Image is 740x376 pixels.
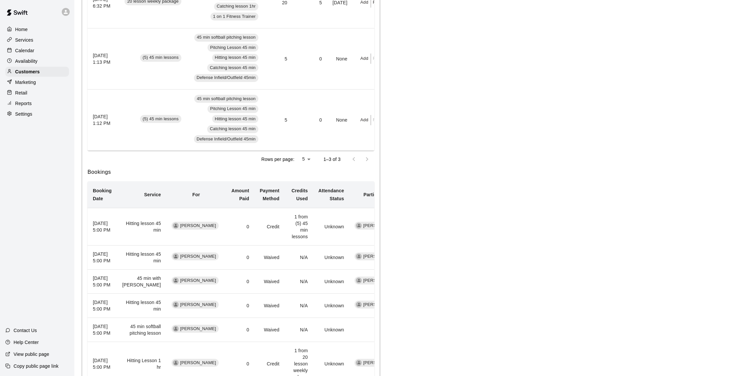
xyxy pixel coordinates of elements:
[177,253,219,260] span: [PERSON_NAME]
[5,67,69,77] a: Customers
[207,106,258,112] span: Pitching Lesson 45 min
[360,223,402,229] span: [PERSON_NAME]
[88,208,117,245] th: [DATE] 5:00 PM
[173,278,179,283] div: Samantha James
[140,116,181,122] span: (5) 45 min lessons
[354,301,402,309] div: [PERSON_NAME]
[93,188,112,201] b: Booking Date
[327,90,352,151] td: None
[14,351,49,357] p: View public page
[5,56,69,66] a: Availability
[144,192,161,197] b: Service
[207,126,258,132] span: Catching lesson 45 min
[15,100,32,107] p: Reports
[5,109,69,119] a: Settings
[88,168,374,176] h6: Bookings
[313,294,350,318] td: Unknown
[5,35,69,45] a: Services
[226,245,255,270] td: 0
[360,360,402,366] span: [PERSON_NAME]
[356,360,362,366] div: Shaun Garceau
[356,253,362,259] div: Shaun Garceau
[232,188,249,201] b: Amount Paid
[356,302,362,308] div: Shaun Garceau
[260,188,279,201] b: Payment Method
[5,46,69,56] a: Calendar
[88,294,117,318] th: [DATE] 5:00 PM
[177,223,219,229] span: [PERSON_NAME]
[226,270,255,294] td: 0
[354,252,402,260] div: [PERSON_NAME]
[140,56,183,61] a: (5) 45 min lessons
[285,270,313,294] td: N/A
[5,77,69,87] a: Marketing
[15,111,32,117] p: Settings
[254,245,284,270] td: Waived
[194,96,258,102] span: 45 min softball pitching lesson
[254,318,284,342] td: Waived
[226,208,255,245] td: 0
[173,360,179,366] div: Samantha James
[207,45,258,51] span: Pitching Lesson 45 min
[212,116,258,122] span: Hitting lesson 45 min
[254,270,284,294] td: Waived
[313,318,350,342] td: Unknown
[173,223,179,229] div: Samantha James
[194,136,258,142] span: Defense Infield/Outfield 45min
[297,154,313,164] div: 5
[5,24,69,34] div: Home
[360,302,402,308] span: [PERSON_NAME]
[363,192,404,197] b: Participating Staff
[354,359,402,367] div: [PERSON_NAME]
[318,188,344,201] b: Attendance Status
[356,278,362,283] div: Shaun Garceau
[88,90,119,151] th: [DATE] 1:12 PM
[210,14,258,20] span: 1 on 1 Fitness Trainer
[285,245,313,270] td: N/A
[354,326,404,333] p: None
[266,28,292,90] td: 5
[293,90,327,151] td: 0
[117,245,166,270] td: Hitting lesson 45 min
[313,270,350,294] td: Unknown
[214,3,258,10] span: Catching lesson 1hr
[285,208,313,245] td: 1 from (5) 45 min lessons
[354,277,402,284] div: [PERSON_NAME]
[177,302,219,308] span: [PERSON_NAME]
[177,360,219,366] span: [PERSON_NAME]
[285,294,313,318] td: N/A
[358,54,371,64] button: Add
[173,253,179,259] div: Samantha James
[117,294,166,318] td: Hitting lesson 45 min
[15,47,34,54] p: Calendar
[207,65,258,71] span: Catching lesson 45 min
[360,278,402,284] span: [PERSON_NAME]
[15,68,40,75] p: Customers
[291,188,308,201] b: Credits Used
[5,98,69,108] a: Reports
[15,58,38,64] p: Availability
[354,222,402,230] div: [PERSON_NAME]
[117,208,166,245] td: Hitting lesson 45 min
[173,302,179,308] div: Samantha James
[261,156,294,163] p: Rows per page:
[254,294,284,318] td: Waived
[194,75,258,81] span: Defense Infield/Outfield 45min
[14,327,37,334] p: Contact Us
[14,363,58,369] p: Copy public page link
[15,79,36,86] p: Marketing
[360,253,402,260] span: [PERSON_NAME]
[88,245,117,270] th: [DATE] 5:00 PM
[15,90,27,96] p: Retail
[140,117,183,122] a: (5) 45 min lessons
[177,278,219,284] span: [PERSON_NAME]
[177,326,219,332] span: [PERSON_NAME]
[254,208,284,245] td: Credit
[327,28,352,90] td: None
[226,294,255,318] td: 0
[5,88,69,98] a: Retail
[358,115,371,125] button: Add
